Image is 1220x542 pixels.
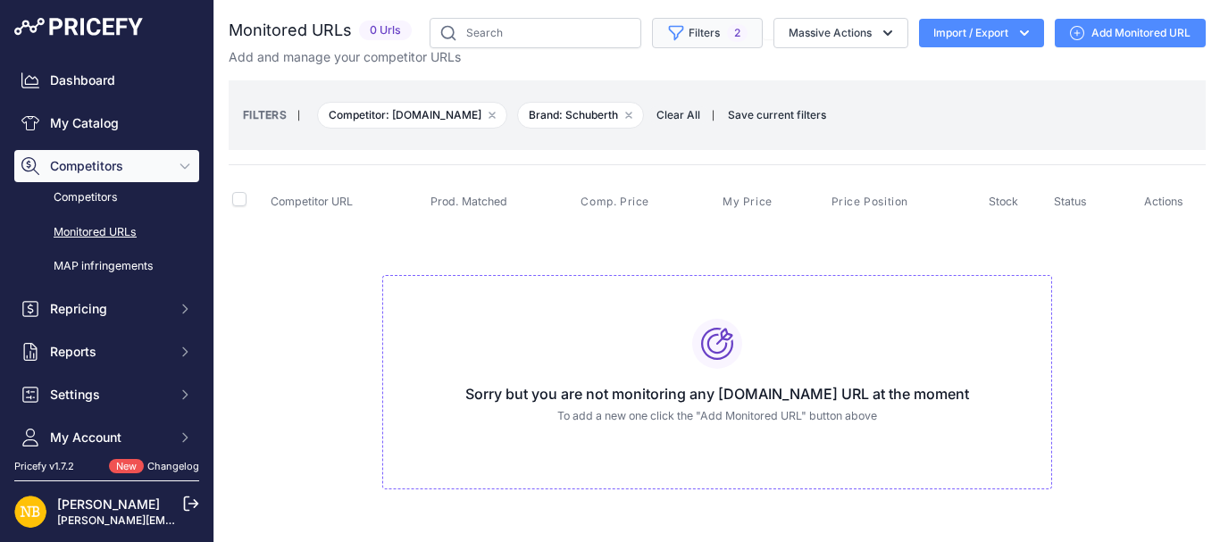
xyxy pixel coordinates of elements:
[57,496,160,512] a: [PERSON_NAME]
[14,150,199,182] button: Competitors
[430,18,641,48] input: Search
[581,195,649,209] span: Comp. Price
[14,251,199,282] a: MAP infringements
[1055,19,1206,47] a: Add Monitored URL
[1144,195,1183,208] span: Actions
[919,19,1044,47] button: Import / Export
[773,18,908,48] button: Massive Actions
[243,108,287,121] small: FILTERS
[147,460,199,472] a: Changelog
[989,195,1018,208] span: Stock
[397,408,1037,425] p: To add a new one click the "Add Monitored URL" button above
[728,108,826,121] span: Save current filters
[229,18,352,43] h2: Monitored URLs
[50,157,167,175] span: Competitors
[831,195,908,209] span: Price Position
[229,48,461,66] p: Add and manage your competitor URLs
[287,110,311,121] small: |
[581,195,653,209] button: Comp. Price
[652,18,763,48] button: Filters2
[14,421,199,454] button: My Account
[359,21,412,41] span: 0 Urls
[50,343,167,361] span: Reports
[317,102,507,129] span: Competitor: [DOMAIN_NAME]
[14,293,199,325] button: Repricing
[14,336,199,368] button: Reports
[271,195,353,208] span: Competitor URL
[14,182,199,213] a: Competitors
[648,106,709,124] button: Clear All
[397,383,1037,404] h3: Sorry but you are not monitoring any [DOMAIN_NAME] URL at the moment
[831,195,912,209] button: Price Position
[50,386,167,404] span: Settings
[723,195,776,209] button: My Price
[723,195,773,209] span: My Price
[14,18,143,36] img: Pricefy Logo
[14,379,199,411] button: Settings
[14,107,199,139] a: My Catalog
[430,195,507,208] span: Prod. Matched
[712,110,714,121] small: |
[727,24,748,42] span: 2
[517,102,644,129] span: Brand: Schuberth
[50,429,167,446] span: My Account
[109,459,144,474] span: New
[1054,195,1087,208] span: Status
[14,217,199,248] a: Monitored URLs
[14,459,74,474] div: Pricefy v1.7.2
[14,64,199,96] a: Dashboard
[50,300,167,318] span: Repricing
[57,513,332,527] a: [PERSON_NAME][EMAIL_ADDRESS][DOMAIN_NAME]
